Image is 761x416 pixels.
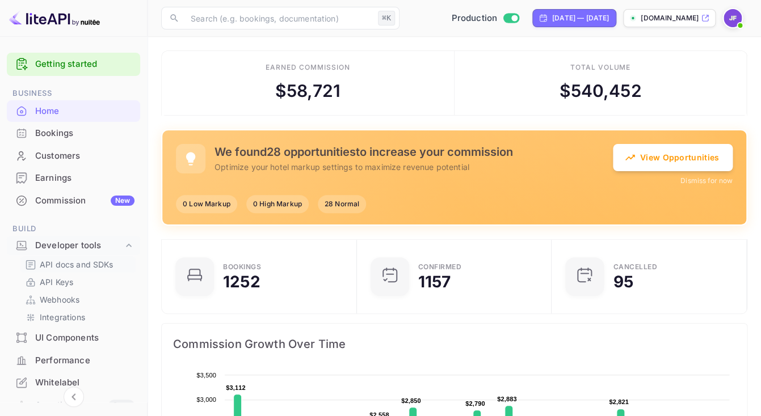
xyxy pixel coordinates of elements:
[7,167,140,189] div: Earnings
[35,194,134,207] div: Commission
[7,372,140,394] div: Whitelabel
[7,350,140,371] a: Performance
[497,396,517,402] text: $2,883
[418,264,462,270] div: Confirmed
[7,87,140,100] span: Business
[20,274,136,290] div: API Keys
[20,291,136,308] div: Webhooks
[20,256,136,273] div: API docs and SDKs
[35,172,134,185] div: Earnings
[7,145,140,167] div: Customers
[7,236,140,256] div: Developer tools
[35,354,134,367] div: Performance
[7,122,140,143] a: Bookings
[9,9,100,27] img: LiteAPI logo
[7,100,140,121] a: Home
[378,11,395,26] div: ⌘K
[613,264,657,270] div: CANCELLED
[552,13,609,23] div: [DATE] — [DATE]
[451,12,497,25] span: Production
[184,7,373,29] input: Search (e.g. bookings, documentation)
[7,372,140,393] a: Whitelabel
[35,150,134,163] div: Customers
[318,199,366,209] span: 28 Normal
[7,122,140,145] div: Bookings
[7,145,140,166] a: Customers
[223,274,260,290] div: 1252
[25,294,131,305] a: Webhooks
[266,62,350,73] div: Earned commission
[35,332,134,345] div: UI Components
[7,53,140,76] div: Getting started
[680,176,733,186] button: Dismiss for now
[7,190,140,211] a: CommissionNew
[35,58,134,71] a: Getting started
[724,9,742,27] img: Jenny Frimer
[173,335,735,353] span: Commission Growth Over Time
[111,196,134,206] div: New
[64,387,84,407] button: Collapse navigation
[25,258,131,270] a: API docs and SDKs
[35,105,134,118] div: Home
[20,309,136,325] div: Integrations
[7,190,140,212] div: CommissionNew
[570,62,630,73] div: Total volume
[215,161,613,173] p: Optimize your hotel markup settings to maximize revenue potential
[7,327,140,349] div: UI Components
[35,127,134,140] div: Bookings
[7,350,140,372] div: Performance
[447,12,523,25] div: Switch to Sandbox mode
[275,78,340,104] div: $ 58,721
[7,100,140,122] div: Home
[7,223,140,235] span: Build
[226,384,246,391] text: $3,112
[223,264,261,270] div: Bookings
[401,397,421,404] text: $2,850
[40,311,85,323] p: Integrations
[196,372,216,379] text: $3,500
[215,145,613,159] h5: We found 28 opportunities to increase your commission
[35,376,134,389] div: Whitelabel
[613,144,733,171] button: View Opportunities
[196,396,216,403] text: $3,000
[613,274,633,290] div: 95
[176,199,237,209] span: 0 Low Markup
[35,239,123,252] div: Developer tools
[7,167,140,188] a: Earnings
[418,274,451,290] div: 1157
[641,13,699,23] p: [DOMAIN_NAME]
[25,276,131,288] a: API Keys
[7,327,140,348] a: UI Components
[40,276,73,288] p: API Keys
[559,78,641,104] div: $ 540,452
[25,311,131,323] a: Integrations
[246,199,309,209] span: 0 High Markup
[40,258,113,270] p: API docs and SDKs
[609,398,629,405] text: $2,821
[465,400,485,407] text: $2,790
[40,294,79,305] p: Webhooks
